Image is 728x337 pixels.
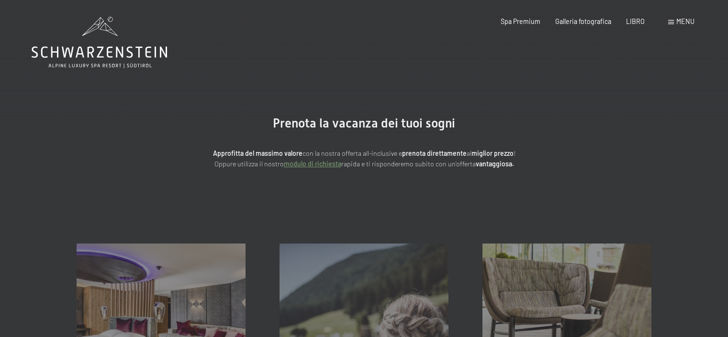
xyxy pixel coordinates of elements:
[476,160,514,168] font: vantaggiosa.
[555,17,611,25] a: Galleria fotografica
[676,17,694,25] font: menu
[213,149,302,157] font: Approfitta del massimo valore
[273,116,455,130] font: Prenota la vacanza dei tuoi sogni
[302,149,402,157] font: con la nostra offerta all-inclusive e
[501,17,540,25] a: Spa Premium
[467,149,471,157] font: al
[402,149,467,157] font: prenota direttamente
[341,160,476,168] font: rapida e ti risponderemo subito con un'offerta
[214,160,284,168] font: Oppure utilizza il nostro
[626,17,645,25] a: LIBRO
[471,149,514,157] font: miglior prezzo
[284,160,341,168] a: modulo di richiesta
[514,149,515,157] font: !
